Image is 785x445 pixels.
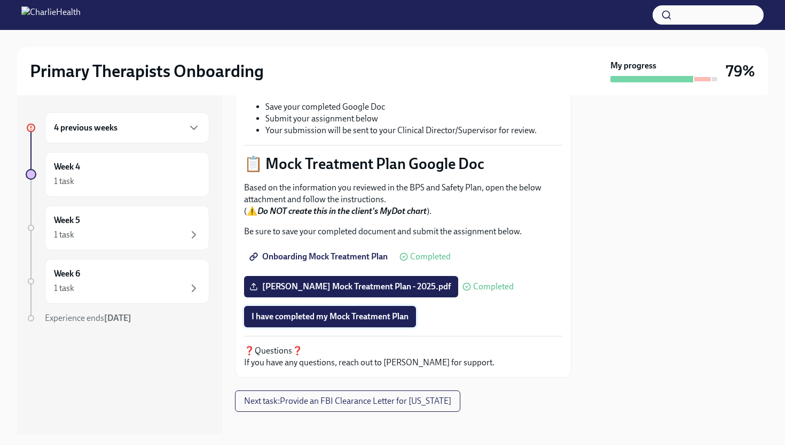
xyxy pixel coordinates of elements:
[45,112,209,143] div: 4 previous weeks
[235,390,460,412] button: Next task:Provide an FBI Clearance Letter for [US_STATE]
[244,154,562,173] p: 📋 Mock Treatment Plan Google Doc
[30,60,264,82] h2: Primary Therapists Onboarding
[252,311,409,322] span: I have completed my Mock Treatment Plan
[244,226,562,237] p: Be sure to save your completed document and submit the assignment below.
[244,396,451,406] span: Next task : Provide an FBI Clearance Letter for [US_STATE]
[726,62,755,81] h3: 79%
[26,259,209,304] a: Week 61 task
[610,60,656,72] strong: My progress
[265,125,562,136] li: Your submission will be sent to your Clinical Director/Supervisor for review.
[265,101,562,113] li: Save your completed Google Doc
[54,229,74,241] div: 1 task
[54,282,74,294] div: 1 task
[26,205,209,250] a: Week 51 task
[244,306,416,327] button: I have completed my Mock Treatment Plan
[104,313,131,323] strong: [DATE]
[45,313,131,323] span: Experience ends
[54,175,74,187] div: 1 task
[244,276,458,297] label: [PERSON_NAME] Mock Treatment Plan - 2025.pdf
[244,246,395,267] a: Onboarding Mock Treatment Plan
[252,251,388,262] span: Onboarding Mock Treatment Plan
[54,214,80,226] h6: Week 5
[473,282,514,291] span: Completed
[265,113,562,125] li: Submit your assignment below
[26,152,209,197] a: Week 41 task
[244,182,562,217] p: Based on the information you reviewed in the BPS and Safety Plan, open the below attachment and f...
[54,161,80,173] h6: Week 4
[54,122,117,134] h6: 4 previous weeks
[252,281,451,292] span: [PERSON_NAME] Mock Treatment Plan - 2025.pdf
[257,206,427,216] strong: Do NOT create this in the client's MyDot chart
[410,252,451,261] span: Completed
[54,268,80,280] h6: Week 6
[21,6,81,24] img: CharlieHealth
[244,345,562,369] p: ❓Questions❓ If you have any questions, reach out to [PERSON_NAME] for support.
